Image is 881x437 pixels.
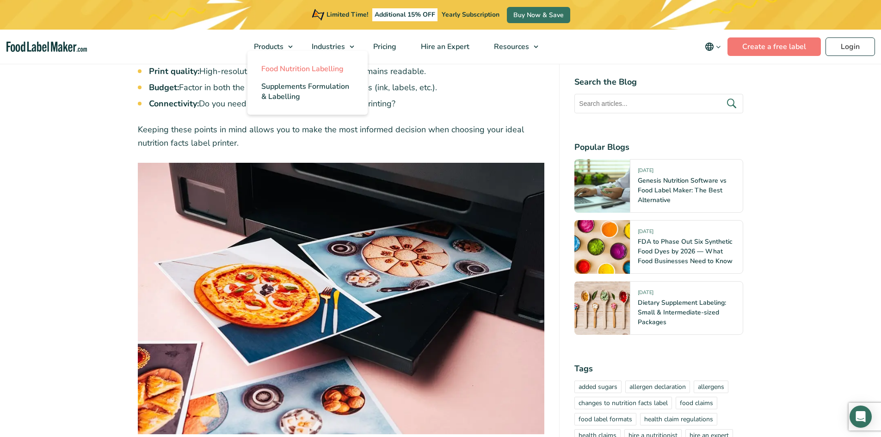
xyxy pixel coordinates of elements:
li: Factor in both the initial cost and ongoing expenses (ink, labels, etc.). [149,81,545,94]
h4: Popular Blogs [574,141,743,154]
a: Dietary Supplement Labeling: Small & Intermediate-sized Packages [638,298,726,326]
a: Hire an Expert [409,30,480,64]
a: allergens [694,381,728,393]
a: added sugars [574,381,622,393]
span: Hire an Expert [418,42,470,52]
h4: Tags [574,363,743,375]
span: Additional 15% OFF [372,8,437,21]
span: Yearly Subscription [442,10,499,19]
h4: Search the Blog [574,76,743,88]
a: Supplements Formulation & Labelling [247,78,368,105]
a: Genesis Nutrition Software vs Food Label Maker: The Best Alternative [638,176,727,204]
span: [DATE] [638,167,653,178]
a: Login [826,37,875,56]
p: Keeping these points in mind allows you to make the most informed decision when choosing your ide... [138,123,545,150]
li: Do you need Wi-Fi, USB, or direct-to-cloud printing? [149,98,545,110]
span: Supplements Formulation & Labelling [261,81,349,102]
input: Search articles... [574,94,743,113]
strong: Print quality: [149,66,199,77]
a: Industries [300,30,359,64]
a: Buy Now & Save [507,7,570,23]
span: Food Nutrition Labelling [261,64,344,74]
span: Limited Time! [327,10,368,19]
a: Create a free label [727,37,821,56]
div: Open Intercom Messenger [850,406,872,428]
span: Products [251,42,284,52]
span: Industries [309,42,346,52]
a: Resources [482,30,543,64]
li: High-resolution printers ensure small text remains readable. [149,65,545,78]
a: Products [242,30,297,64]
strong: Connectivity: [149,98,199,109]
a: food claims [676,397,717,409]
a: changes to nutrition facts label [574,397,672,409]
a: health claim regulations [640,413,717,425]
span: [DATE] [638,289,653,300]
strong: Budget: [149,82,179,93]
a: food label formats [574,413,636,425]
a: Food Nutrition Labelling [247,60,368,78]
span: Pricing [370,42,397,52]
a: allergen declaration [625,381,690,393]
span: Resources [491,42,530,52]
a: FDA to Phase Out Six Synthetic Food Dyes by 2026 — What Food Businesses Need to Know [638,237,733,265]
a: Pricing [361,30,407,64]
span: [DATE] [638,228,653,239]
